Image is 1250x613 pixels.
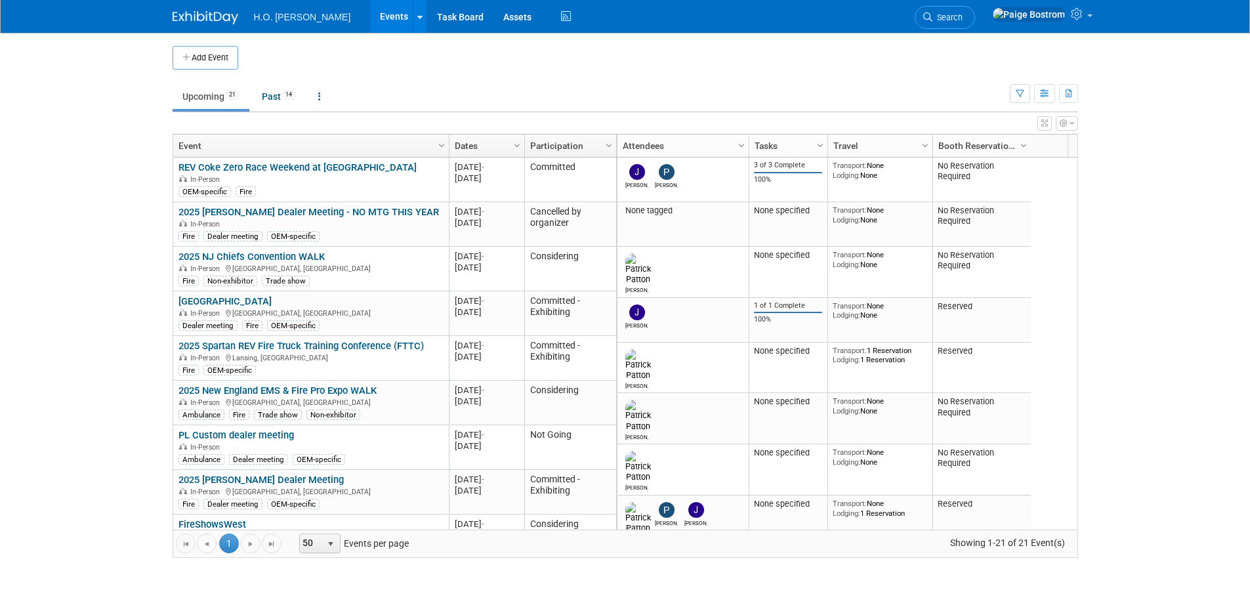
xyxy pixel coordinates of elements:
div: 1 of 1 Complete [754,301,822,310]
span: - [482,296,484,306]
div: Patrick Patton [625,381,648,389]
span: Column Settings [815,140,825,151]
a: Column Settings [602,135,616,154]
div: None None [833,161,927,180]
a: Participation [530,135,608,157]
span: 1 [219,534,239,553]
img: Jared Bostrom [629,305,645,320]
img: Jared Bostrom [629,164,645,180]
span: Go to the first page [180,539,191,549]
span: Events per page [282,534,422,553]
a: Column Settings [510,135,524,154]
div: 1 Reservation 1 Reservation [833,346,927,365]
span: Lodging: [833,406,860,415]
div: [DATE] [455,340,518,351]
div: [DATE] [455,173,518,184]
img: Patrick Patton [625,502,651,534]
a: Event [178,135,440,157]
span: Search [932,12,963,22]
a: 2025 New England EMS & Fire Pro Expo WALK [178,385,377,396]
img: In-Person Event [179,309,187,316]
span: Column Settings [604,140,614,151]
span: - [482,519,484,529]
a: Column Settings [734,135,749,154]
span: Transport: [833,346,867,355]
a: Go to the first page [176,534,196,553]
span: 14 [281,90,296,100]
span: Go to the previous page [201,539,212,549]
div: None specified [754,499,822,509]
span: - [482,162,484,172]
td: Considering [524,381,616,425]
a: Column Settings [813,135,827,154]
a: PL Custom dealer meeting [178,429,294,441]
div: OEM-specific [267,320,320,331]
img: ExhibitDay [173,11,238,24]
button: Add Event [173,46,238,70]
span: Transport: [833,250,867,259]
div: [DATE] [455,295,518,306]
span: Column Settings [436,140,447,151]
div: Patrick Patton [625,432,648,440]
a: Column Settings [1016,135,1031,154]
a: Search [915,6,975,29]
div: [DATE] [455,440,518,452]
div: Fire [178,276,199,286]
span: In-Person [190,398,224,407]
a: Go to the next page [241,534,260,553]
span: Transport: [833,499,867,508]
div: Fire [229,410,249,420]
a: Dates [455,135,516,157]
span: - [482,341,484,350]
div: None None [833,205,927,224]
a: Go to the previous page [197,534,217,553]
span: Lodging: [833,509,860,518]
div: None 1 Reservation [833,499,927,518]
td: Committed [524,158,616,202]
a: [GEOGRAPHIC_DATA] [178,295,272,307]
div: Dealer meeting [203,231,262,242]
span: H.O. [PERSON_NAME] [254,12,351,22]
div: [DATE] [455,385,518,396]
img: In-Person Event [179,264,187,271]
div: OEM-specific [203,365,256,375]
img: Patrick Patton [625,349,651,381]
img: Patrick Patton [625,451,651,482]
span: In-Person [190,220,224,228]
td: No Reservation Required [932,247,1031,298]
span: Transport: [833,396,867,406]
img: In-Person Event [179,443,187,450]
span: Lodging: [833,260,860,269]
div: [DATE] [455,161,518,173]
img: In-Person Event [179,488,187,494]
div: Non-exhibitor [306,410,360,420]
div: None specified [754,205,822,216]
a: FireShowsWest [178,518,246,530]
div: [DATE] [455,217,518,228]
td: No Reservation Required [932,158,1031,202]
div: Fire [178,231,199,242]
span: In-Person [190,488,224,496]
span: Column Settings [736,140,747,151]
div: None None [833,250,927,269]
div: Fire [178,499,199,509]
span: Showing 1-21 of 21 Event(s) [938,534,1077,552]
td: Reserved [932,343,1031,394]
img: Jared Bostrom [688,502,704,518]
td: No Reservation Required [932,393,1031,444]
span: 50 [300,534,322,553]
a: Go to the last page [262,534,281,553]
td: Considering [524,247,616,291]
div: OEM-specific [178,186,231,197]
div: Jared Bostrom [684,518,707,526]
div: Fire [242,320,262,331]
a: Tasks [755,135,819,157]
div: [DATE] [455,251,518,262]
span: Lodging: [833,457,860,467]
img: In-Person Event [179,354,187,360]
div: Ambulance [178,454,224,465]
td: Cancelled by organizer [524,202,616,247]
div: [DATE] [455,429,518,440]
span: Lodging: [833,171,860,180]
td: Not Going [524,425,616,470]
